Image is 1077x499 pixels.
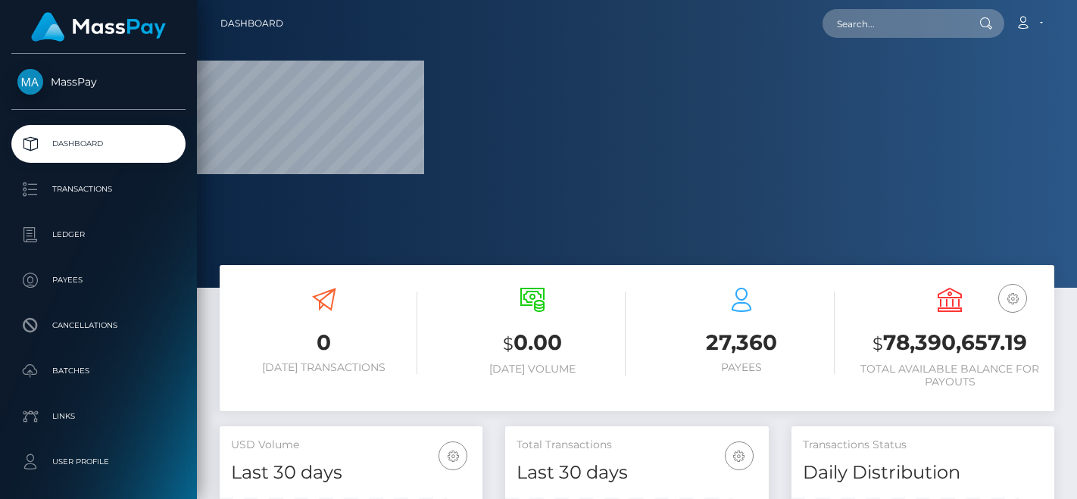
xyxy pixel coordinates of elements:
h4: Last 30 days [517,460,757,486]
img: MassPay Logo [31,12,166,42]
a: Transactions [11,170,186,208]
a: Dashboard [220,8,283,39]
p: Transactions [17,178,179,201]
h4: Last 30 days [231,460,471,486]
a: Cancellations [11,307,186,345]
p: User Profile [17,451,179,473]
p: Links [17,405,179,428]
small: $ [503,333,514,354]
input: Search... [823,9,965,38]
p: Ledger [17,223,179,246]
h3: 78,390,657.19 [857,328,1044,359]
p: Payees [17,269,179,292]
a: User Profile [11,443,186,481]
a: Dashboard [11,125,186,163]
h6: [DATE] Volume [440,363,626,376]
h5: USD Volume [231,438,471,453]
h4: Daily Distribution [803,460,1043,486]
h6: Payees [648,361,835,374]
h3: 0.00 [440,328,626,359]
h3: 0 [231,328,417,357]
a: Links [11,398,186,435]
p: Dashboard [17,133,179,155]
p: Cancellations [17,314,179,337]
p: Batches [17,360,179,382]
h5: Total Transactions [517,438,757,453]
img: MassPay [17,69,43,95]
h6: [DATE] Transactions [231,361,417,374]
a: Payees [11,261,186,299]
h5: Transactions Status [803,438,1043,453]
small: $ [873,333,883,354]
h6: Total Available Balance for Payouts [857,363,1044,388]
span: MassPay [11,75,186,89]
a: Ledger [11,216,186,254]
a: Batches [11,352,186,390]
h3: 27,360 [648,328,835,357]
